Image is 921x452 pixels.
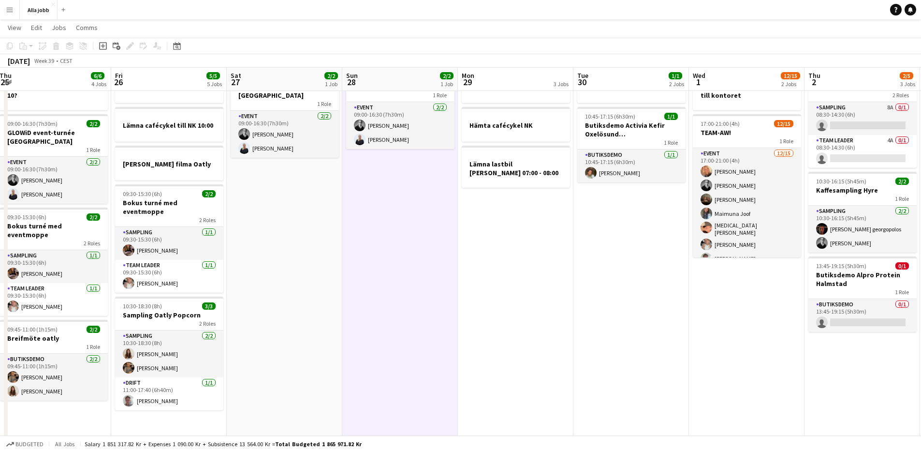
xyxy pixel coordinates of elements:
a: Jobs [48,21,70,34]
span: View [8,23,21,32]
div: CEST [60,57,73,64]
a: Edit [27,21,46,34]
a: Comms [72,21,102,34]
button: Alla jobb [20,0,58,19]
div: [DATE] [8,56,30,66]
span: Budgeted [15,441,44,448]
span: All jobs [53,440,76,448]
span: Total Budgeted 1 865 971.82 kr [275,440,362,448]
a: View [4,21,25,34]
span: Comms [76,23,98,32]
span: Jobs [52,23,66,32]
div: Salary 1 851 317.82 kr + Expenses 1 090.00 kr + Subsistence 13 564.00 kr = [85,440,362,448]
span: Edit [31,23,42,32]
span: Week 39 [32,57,56,64]
button: Budgeted [5,439,45,450]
